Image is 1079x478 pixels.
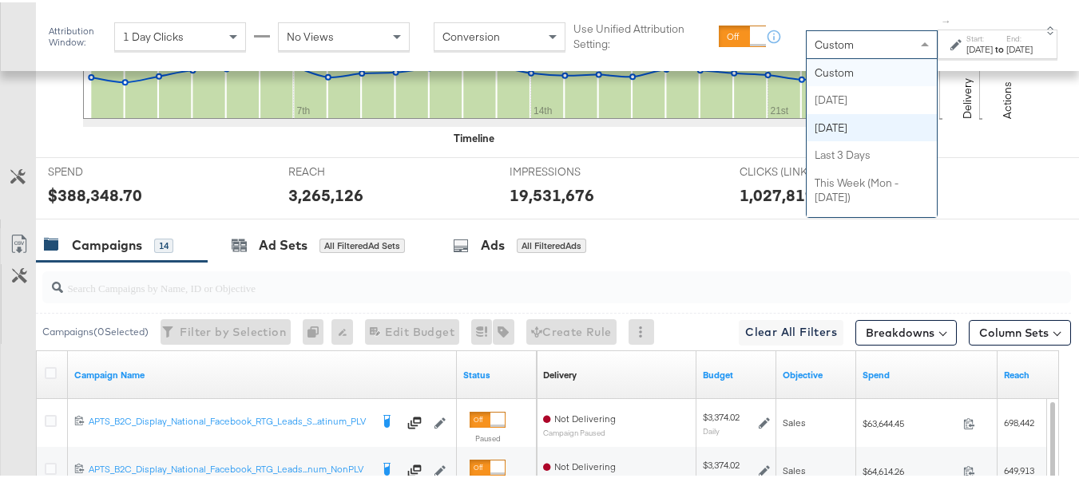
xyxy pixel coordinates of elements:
[783,366,850,379] a: Your campaign's objective.
[969,318,1071,343] button: Column Sets
[543,366,577,379] div: Delivery
[807,139,937,167] div: Last 3 Days
[939,17,954,22] span: ↑
[1006,41,1033,53] div: [DATE]
[1004,462,1034,474] span: 649,913
[1004,414,1034,426] span: 698,442
[48,162,168,177] span: SPEND
[442,27,500,41] span: Conversion
[807,167,937,209] div: This Week (Mon - [DATE])
[554,410,616,422] span: Not Delivering
[855,318,957,343] button: Breakdowns
[287,27,334,41] span: No Views
[481,234,505,252] div: Ads
[74,366,450,379] a: Your campaign name.
[48,181,142,204] div: $388,348.70
[89,460,370,476] a: APTS_B2C_Display_National_Facebook_RTG_Leads...num_NonPLV
[48,23,106,45] div: Attribution Window:
[1006,31,1033,41] label: End:
[463,366,530,379] a: Shows the current state of your Ad Campaign.
[288,181,363,204] div: 3,265,126
[1004,366,1071,379] a: The number of people your ad was served to.
[154,236,173,251] div: 14
[863,415,957,427] span: $63,644.45
[703,409,740,421] div: $3,374.02
[123,27,184,41] span: 1 Day Clicks
[543,426,616,435] sub: Campaign Paused
[573,19,712,49] label: Use Unified Attribution Setting:
[863,463,957,475] span: $64,614.26
[259,234,307,252] div: Ad Sets
[745,320,837,340] span: Clear All Filters
[807,112,937,140] div: [DATE]
[510,181,594,204] div: 19,531,676
[703,424,720,433] sub: Daily
[554,458,616,470] span: Not Delivering
[319,236,405,251] div: All Filtered Ad Sets
[863,366,991,379] a: The total amount spent to date.
[993,41,1006,53] strong: to
[815,35,854,49] span: Custom
[454,128,494,144] div: Timeline
[807,84,937,112] div: [DATE]
[42,322,149,337] div: Campaigns ( 0 Selected)
[807,209,937,251] div: This Week (Sun - [DATE])
[63,263,980,294] input: Search Campaigns by Name, ID or Objective
[89,413,370,425] div: APTS_B2C_Display_National_Facebook_RTG_Leads_S...atinum_PLV
[89,460,370,473] div: APTS_B2C_Display_National_Facebook_RTG_Leads...num_NonPLV
[703,366,770,379] a: The maximum amount you're willing to spend on your ads, on average each day or over the lifetime ...
[517,236,586,251] div: All Filtered Ads
[807,57,937,85] div: Custom
[72,234,142,252] div: Campaigns
[703,456,740,469] div: $3,374.02
[1000,79,1014,117] text: Actions
[303,317,331,342] div: 0
[288,162,408,177] span: REACH
[966,41,993,53] div: [DATE]
[543,366,577,379] a: Reflects the ability of your Ad Campaign to achieve delivery based on ad states, schedule and bud...
[89,413,370,429] a: APTS_B2C_Display_National_Facebook_RTG_Leads_S...atinum_PLV
[739,318,843,343] button: Clear All Filters
[740,181,815,204] div: 1,027,819
[966,31,993,41] label: Start:
[783,462,806,474] span: Sales
[783,414,806,426] span: Sales
[470,431,506,441] label: Paused
[960,76,974,117] text: Delivery
[740,162,859,177] span: CLICKS (LINK)
[510,162,629,177] span: IMPRESSIONS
